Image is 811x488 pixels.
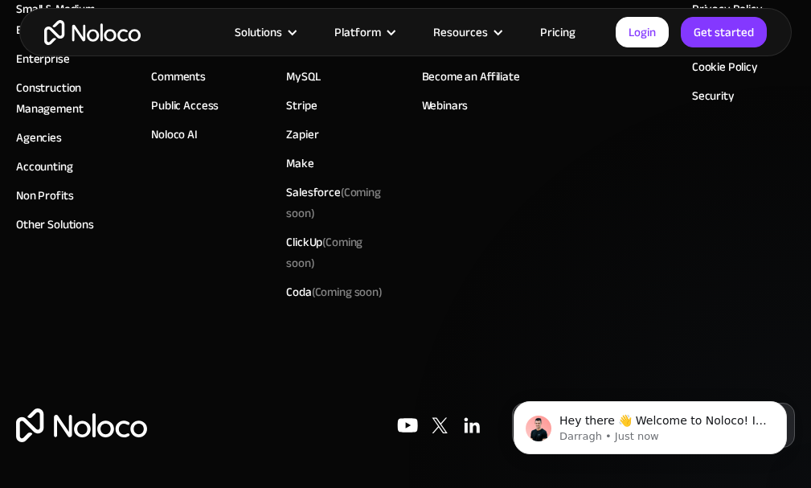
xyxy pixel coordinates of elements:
[334,22,381,43] div: Platform
[44,20,141,45] a: home
[16,185,73,206] a: Non Profits
[16,214,94,235] a: Other Solutions
[286,232,389,273] div: ClickUp
[286,66,320,87] a: MySQL
[16,156,73,177] a: Accounting
[151,95,219,116] a: Public Access
[286,153,313,174] a: Make
[16,77,119,119] a: Construction Management
[314,22,413,43] div: Platform
[151,124,198,145] a: Noloco AI
[422,95,469,116] a: Webinars
[692,85,735,106] a: Security
[692,56,758,77] a: Cookie Policy
[286,281,382,302] div: Coda
[312,281,383,303] span: (Coming soon)
[235,22,282,43] div: Solutions
[489,367,811,480] iframe: Intercom notifications message
[681,17,767,47] a: Get started
[286,182,389,223] div: Salesforce
[433,22,488,43] div: Resources
[422,66,520,87] a: Become an Affiliate
[215,22,314,43] div: Solutions
[286,95,317,116] a: Stripe
[286,181,380,224] span: (Coming soon)
[16,127,62,148] a: Agencies
[520,22,596,43] a: Pricing
[286,124,318,145] a: Zapier
[616,17,669,47] a: Login
[16,48,70,69] a: Enterprise
[413,22,520,43] div: Resources
[151,66,206,87] a: Comments
[286,231,362,274] span: (Coming soon)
